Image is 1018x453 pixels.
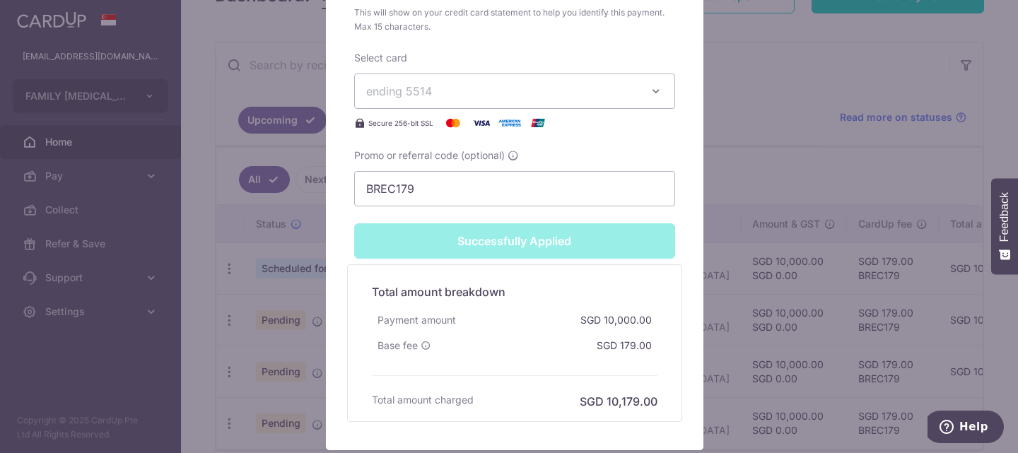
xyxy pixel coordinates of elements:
h6: Total amount charged [372,393,474,407]
span: Secure 256-bit SSL [368,117,433,129]
img: Visa [467,114,496,131]
img: American Express [496,114,524,131]
iframe: Opens a widget where you can find more information [928,411,1004,446]
button: ending 5514 [354,73,675,109]
button: Feedback - Show survey [991,178,1018,274]
img: UnionPay [524,114,552,131]
img: Mastercard [439,114,467,131]
span: Feedback [998,192,1011,242]
div: Payment amount [372,307,462,333]
div: SGD 179.00 [591,333,657,358]
span: ending 5514 [366,84,432,98]
h6: SGD 10,179.00 [580,393,657,410]
div: SGD 10,000.00 [575,307,657,333]
label: Select card [354,51,407,65]
span: Base fee [378,339,418,353]
span: This will show on your credit card statement to help you identify this payment. Max 15 characters. [354,6,675,34]
h5: Total amount breakdown [372,283,657,300]
span: Promo or referral code (optional) [354,148,505,163]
